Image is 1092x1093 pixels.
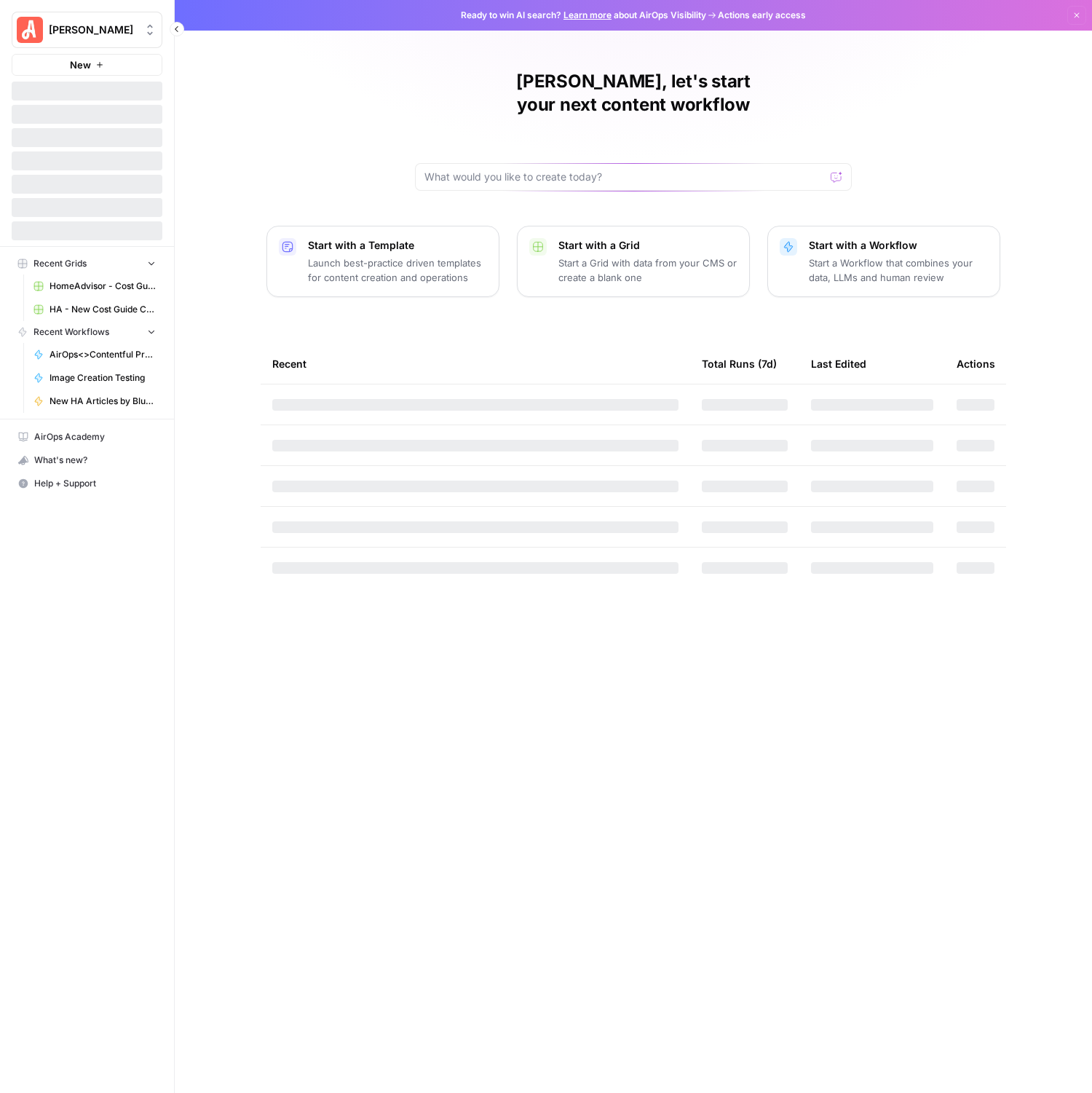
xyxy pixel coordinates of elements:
[12,54,162,76] button: New
[718,9,806,22] span: Actions early access
[27,390,162,413] a: New HA Articles by Blueprint
[702,344,777,384] div: Total Runs (7d)
[272,344,678,384] div: Recent
[50,395,156,408] span: New HA Articles by Blueprint
[809,238,988,253] p: Start with a Workflow
[461,9,706,22] span: Ready to win AI search? about AirOps Visibility
[415,70,852,117] h1: [PERSON_NAME], let's start your next content workflow
[50,348,156,361] span: AirOps<>Contentful Pro Location Update Location Fix
[34,477,156,490] span: Help + Support
[558,238,737,253] p: Start with a Grid
[517,226,750,297] button: Start with a GridStart a Grid with data from your CMS or create a blank one
[27,298,162,321] a: HA - New Cost Guide Creation Grid
[12,321,162,343] button: Recent Workflows
[12,472,162,495] button: Help + Support
[957,344,995,384] div: Actions
[27,275,162,298] a: HomeAdvisor - Cost Guide Updates
[49,23,137,37] span: [PERSON_NAME]
[767,226,1000,297] button: Start with a WorkflowStart a Workflow that combines your data, LLMs and human review
[308,256,487,285] p: Launch best-practice driven templates for content creation and operations
[27,366,162,390] a: Image Creation Testing
[17,17,43,43] img: Angi Logo
[12,12,162,48] button: Workspace: Angi
[33,325,109,339] span: Recent Workflows
[811,344,866,384] div: Last Edited
[50,303,156,316] span: HA - New Cost Guide Creation Grid
[34,430,156,443] span: AirOps Academy
[70,58,91,72] span: New
[12,449,162,472] button: What's new?
[308,238,487,253] p: Start with a Template
[27,343,162,366] a: AirOps<>Contentful Pro Location Update Location Fix
[563,9,612,20] a: Learn more
[12,449,162,471] div: What's new?
[809,256,988,285] p: Start a Workflow that combines your data, LLMs and human review
[558,256,737,285] p: Start a Grid with data from your CMS or create a blank one
[50,371,156,384] span: Image Creation Testing
[33,257,87,270] span: Recent Grids
[12,425,162,449] a: AirOps Academy
[424,170,825,184] input: What would you like to create today?
[266,226,499,297] button: Start with a TemplateLaunch best-practice driven templates for content creation and operations
[50,280,156,293] span: HomeAdvisor - Cost Guide Updates
[12,253,162,275] button: Recent Grids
